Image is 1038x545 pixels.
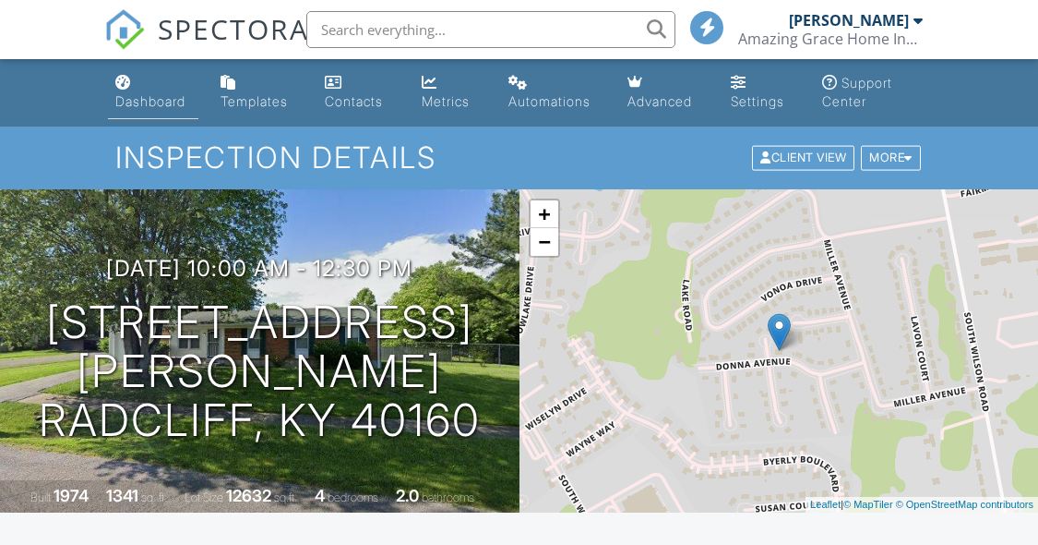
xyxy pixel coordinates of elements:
div: [PERSON_NAME] [789,11,909,30]
h3: [DATE] 10:00 am - 12:30 pm [106,256,412,281]
div: Automations [508,93,591,109]
div: Templates [221,93,288,109]
a: Support Center [815,67,931,119]
div: 4 [315,486,325,505]
a: Zoom in [531,200,558,228]
div: 1974 [54,486,89,505]
div: 1341 [106,486,138,505]
a: Zoom out [531,228,558,256]
div: Metrics [422,93,470,109]
a: Automations (Basic) [501,67,606,119]
a: Templates [213,67,302,119]
div: Support Center [822,75,892,109]
input: Search everything... [306,11,675,48]
a: Metrics [414,67,486,119]
div: Client View [752,146,854,171]
a: SPECTORA [104,25,309,64]
div: 12632 [226,486,271,505]
span: Lot Size [185,490,223,504]
a: Leaflet [810,499,841,510]
div: Advanced [627,93,692,109]
span: sq.ft. [274,490,297,504]
div: Contacts [325,93,383,109]
a: Dashboard [108,67,199,119]
div: 2.0 [396,486,419,505]
a: Contacts [317,67,400,119]
h1: Inspection Details [115,141,922,174]
span: bathrooms [422,490,474,504]
span: bedrooms [328,490,378,504]
div: More [861,146,921,171]
span: SPECTORA [158,9,309,48]
a: Client View [750,150,859,163]
div: Dashboard [115,93,185,109]
a: Settings [723,67,800,119]
span: Built [30,490,51,504]
img: The Best Home Inspection Software - Spectora [104,9,145,50]
span: sq. ft. [141,490,167,504]
div: Settings [731,93,784,109]
a: © OpenStreetMap contributors [896,499,1033,510]
div: Amazing Grace Home Inspection, LLC [738,30,923,48]
a: Advanced [620,67,708,119]
a: © MapTiler [843,499,893,510]
h1: [STREET_ADDRESS][PERSON_NAME] Radcliff, KY 40160 [30,298,490,444]
div: | [805,497,1038,513]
